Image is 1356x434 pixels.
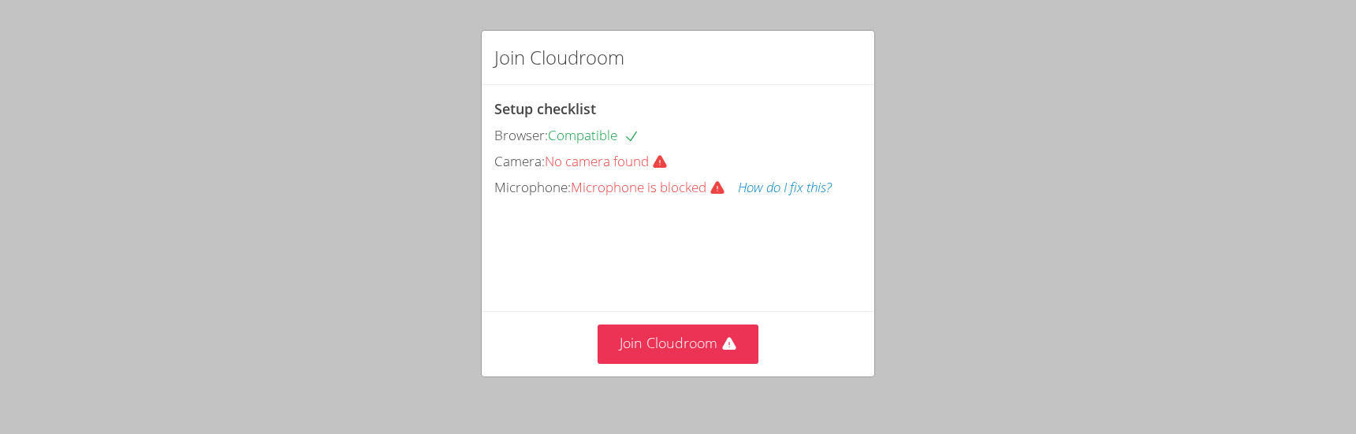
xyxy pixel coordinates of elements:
[494,99,596,118] span: Setup checklist
[494,43,624,72] h2: Join Cloudroom
[548,126,639,144] span: Compatible
[598,325,759,363] button: Join Cloudroom
[494,178,571,196] span: Microphone:
[571,178,738,196] span: Microphone is blocked
[545,152,680,170] span: No camera found
[494,152,545,170] span: Camera:
[494,126,548,144] span: Browser:
[738,176,832,199] button: How do I fix this?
